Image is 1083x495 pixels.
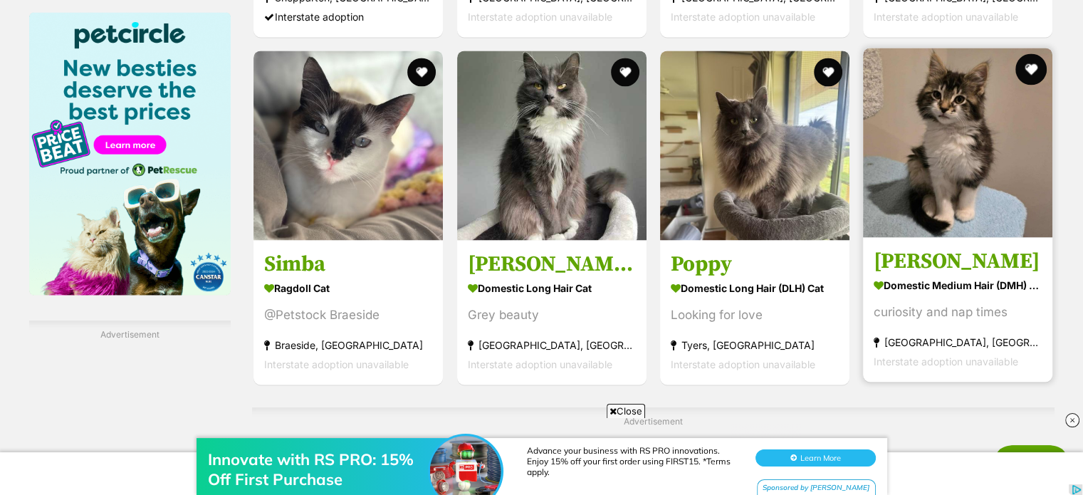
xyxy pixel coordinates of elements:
span: Interstate adoption unavailable [468,11,612,23]
span: Interstate adoption unavailable [874,355,1018,368]
button: favourite [611,58,639,86]
img: Simba - Ragdoll Cat [253,51,443,240]
div: Innovate with RS PRO: 15% Off First Purchase [208,40,436,80]
strong: Braeside, [GEOGRAPHIC_DATA] [264,335,432,355]
div: @Petstock Braeside [264,306,432,325]
strong: Domestic Long Hair Cat [468,278,636,298]
strong: Domestic Long Hair (DLH) Cat [671,278,839,298]
span: Interstate adoption unavailable [874,11,1018,23]
h3: [PERSON_NAME] ** 2nd Chance Cat Rescue** [468,251,636,278]
img: Colin - Domestic Medium Hair (DMH) Cat [863,48,1052,237]
div: curiosity and nap times [874,303,1042,322]
strong: Tyers, [GEOGRAPHIC_DATA] [671,335,839,355]
strong: Domestic Medium Hair (DMH) Cat [874,275,1042,296]
button: favourite [408,58,436,86]
h3: [PERSON_NAME] [874,248,1042,275]
span: Interstate adoption unavailable [671,358,815,370]
span: Close [607,404,645,418]
img: close_rtb.svg [1065,413,1079,427]
img: Poppy - Domestic Long Hair (DLH) Cat [660,51,849,240]
a: Simba Ragdoll Cat @Petstock Braeside Braeside, [GEOGRAPHIC_DATA] Interstate adoption unavailable [253,240,443,385]
div: Sponsored by [PERSON_NAME] [757,70,876,88]
div: Grey beauty [468,306,636,325]
div: Interstate adoption [264,7,432,26]
strong: [GEOGRAPHIC_DATA], [GEOGRAPHIC_DATA] [874,333,1042,352]
strong: Ragdoll Cat [264,278,432,298]
span: Interstate adoption unavailable [671,11,815,23]
h3: Poppy [671,251,839,278]
span: Interstate adoption unavailable [468,358,612,370]
img: Innovate with RS PRO: 15% Off First Purchase [430,26,501,98]
button: favourite [814,58,842,86]
a: [PERSON_NAME] ** 2nd Chance Cat Rescue** Domestic Long Hair Cat Grey beauty [GEOGRAPHIC_DATA], [G... [457,240,647,385]
img: Rosie ** 2nd Chance Cat Rescue** - Domestic Long Hair Cat [457,51,647,240]
a: Poppy Domestic Long Hair (DLH) Cat Looking for love Tyers, [GEOGRAPHIC_DATA] Interstate adoption ... [660,240,849,385]
a: [PERSON_NAME] Domestic Medium Hair (DMH) Cat curiosity and nap times [GEOGRAPHIC_DATA], [GEOGRAPH... [863,237,1052,382]
strong: [GEOGRAPHIC_DATA], [GEOGRAPHIC_DATA] [468,335,636,355]
button: favourite [1016,53,1047,85]
button: Learn More [755,40,876,57]
div: Looking for love [671,306,839,325]
h3: Simba [264,251,432,278]
span: Interstate adoption unavailable [264,358,409,370]
img: Pet Circle promo banner [29,12,231,295]
div: Advance your business with RS PRO innovations. Enjoy 15% off your first order using FIRST15. *Ter... [527,36,741,68]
